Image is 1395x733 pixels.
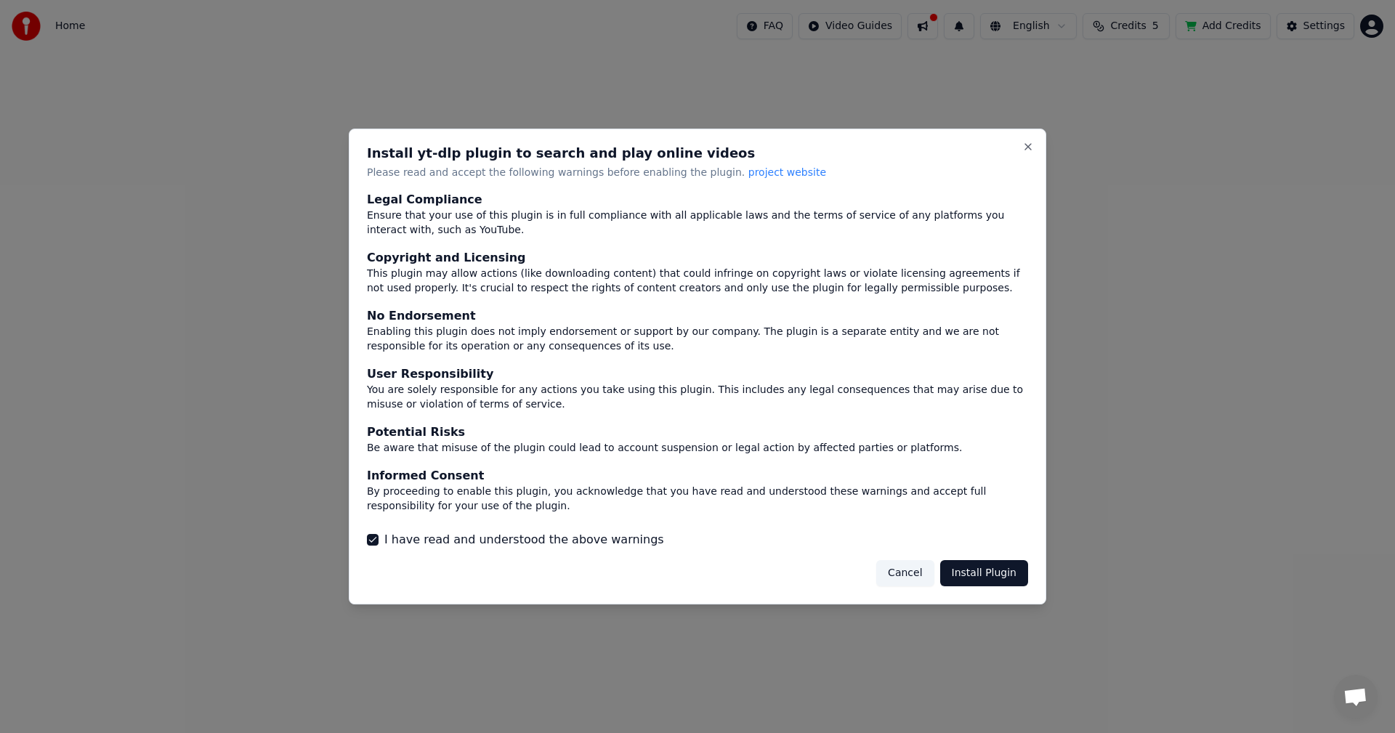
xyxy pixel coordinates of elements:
div: Copyright and Licensing [367,250,1028,267]
div: Be aware that misuse of the plugin could lead to account suspension or legal action by affected p... [367,441,1028,455]
p: Please read and accept the following warnings before enabling the plugin. [367,166,1028,180]
label: I have read and understood the above warnings [384,531,664,548]
div: User Responsibility [367,365,1028,383]
div: This plugin may allow actions (like downloading content) that could infringe on copyright laws or... [367,267,1028,296]
div: Informed Consent [367,467,1028,485]
div: Potential Risks [367,424,1028,441]
div: Legal Compliance [367,192,1028,209]
button: Install Plugin [940,560,1028,586]
div: You are solely responsible for any actions you take using this plugin. This includes any legal co... [367,383,1028,412]
div: Enabling this plugin does not imply endorsement or support by our company. The plugin is a separa... [367,325,1028,355]
div: No Endorsement [367,308,1028,325]
div: Ensure that your use of this plugin is in full compliance with all applicable laws and the terms ... [367,209,1028,238]
span: project website [748,166,826,178]
button: Cancel [876,560,934,586]
div: By proceeding to enable this plugin, you acknowledge that you have read and understood these warn... [367,485,1028,514]
h2: Install yt-dlp plugin to search and play online videos [367,147,1028,160]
